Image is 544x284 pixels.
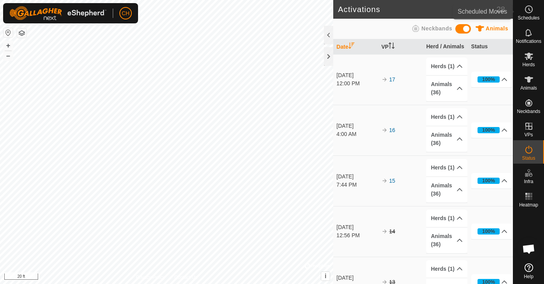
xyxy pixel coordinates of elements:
button: – [3,51,13,60]
div: 7:44 PM [336,181,378,189]
span: Status [522,156,535,161]
div: 100% [478,228,500,235]
span: Neckbands [517,109,540,114]
button: Reset Map [3,28,13,37]
p-accordion-header: Herds (1) [426,108,467,126]
p-accordion-header: Animals (36) [426,126,467,152]
p-accordion-header: 100% [471,72,513,87]
span: Notifications [516,39,541,44]
p-accordion-header: Animals (36) [426,228,467,253]
div: [DATE] [336,274,378,282]
div: 4:00 AM [336,130,378,138]
p-accordion-header: Herds (1) [426,260,467,278]
div: 12:00 PM [336,79,378,88]
span: Infra [524,179,533,184]
button: + [3,41,13,50]
span: VPs [524,132,533,137]
img: arrow [381,127,388,133]
div: 100% [478,178,500,184]
a: 16 [389,127,395,133]
span: Schedules [518,16,539,20]
div: Open chat [517,237,541,261]
th: Herd / Animals [423,39,468,55]
div: 12:56 PM [336,231,378,240]
button: i [321,272,330,280]
span: Animals [486,25,508,32]
a: Contact Us [174,274,197,281]
span: CH [122,9,129,18]
th: VP [378,39,423,55]
p-accordion-header: Animals (36) [426,177,467,203]
img: arrow [381,76,388,83]
th: Date [333,39,378,55]
img: arrow [381,178,388,184]
s: 14 [389,228,395,235]
p-accordion-header: Herds (1) [426,159,467,176]
span: Heatmap [519,203,538,207]
div: 100% [482,76,495,83]
div: [DATE] [336,71,378,79]
div: [DATE] [336,223,378,231]
th: Status [468,39,513,55]
div: 100% [482,177,495,184]
button: Map Layers [17,28,26,38]
div: [DATE] [336,122,378,130]
p-accordion-header: Animals (36) [426,76,467,101]
span: Herds [522,62,535,67]
p-accordion-header: Herds (1) [426,58,467,75]
h2: Activations [338,5,496,14]
p-accordion-header: 100% [471,224,513,239]
p-accordion-header: 100% [471,173,513,189]
img: arrow [381,228,388,235]
p-sorticon: Activate to sort [388,44,395,50]
span: i [325,273,326,279]
span: 28 [497,4,505,15]
span: Neckbands [422,25,452,32]
img: Gallagher Logo [9,6,107,20]
div: [DATE] [336,173,378,181]
div: 100% [482,228,495,235]
div: 100% [478,76,500,83]
div: 100% [482,126,495,134]
a: Help [513,260,544,282]
span: Help [524,274,534,279]
a: Privacy Policy [136,274,165,281]
p-accordion-header: 100% [471,122,513,138]
a: 17 [389,76,395,83]
p-sorticon: Activate to sort [348,44,355,50]
a: 15 [389,178,395,184]
span: Animals [520,86,537,90]
div: 100% [478,127,500,133]
p-accordion-header: Herds (1) [426,210,467,227]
